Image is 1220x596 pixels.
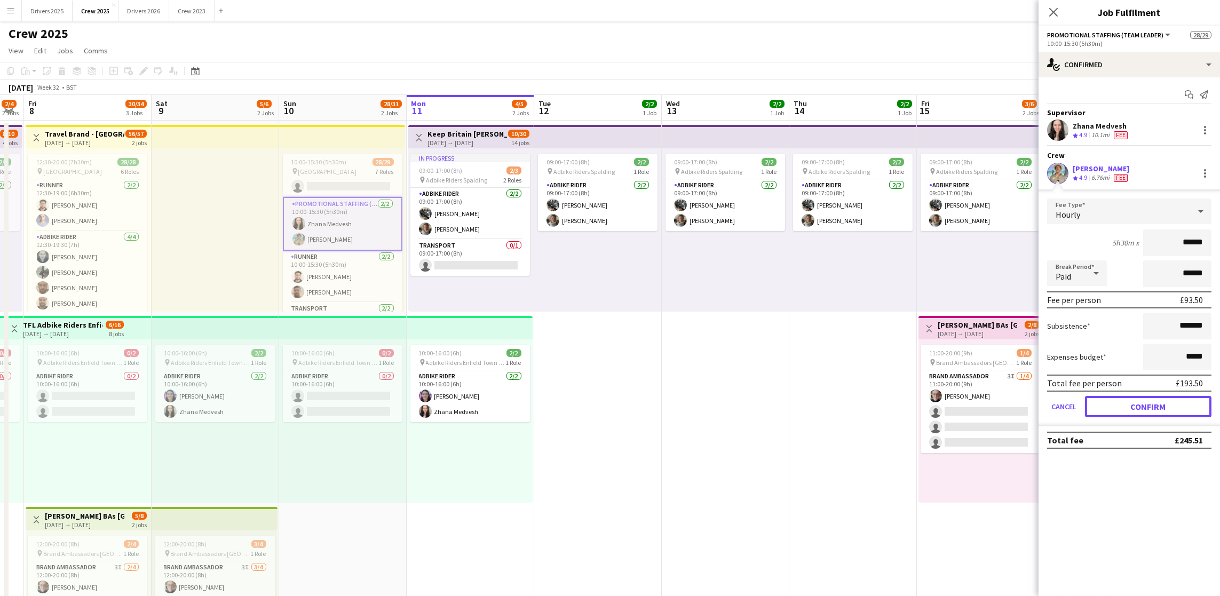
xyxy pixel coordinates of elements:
span: 2/4 [124,540,139,548]
div: Crew has different fees then in role [1112,173,1130,182]
div: 1 Job [770,109,784,117]
div: 2 Jobs [257,109,274,117]
app-job-card: 10:00-15:30 (5h30m)28/29 [GEOGRAPHIC_DATA]7 Roles[PERSON_NAME]Ashok Nukapeyya Promotional Staffin... [283,154,402,312]
span: 12 [537,105,551,117]
span: Adbike Riders Spalding [936,168,997,176]
app-card-role: Promotional Staffing (Team Leader)2/210:00-15:30 (5h30m)Zhana Medvesh[PERSON_NAME] [283,197,402,251]
span: Adbike Riders Spalding [553,168,615,176]
span: 3/6 [1022,100,1037,108]
div: 2 Jobs [381,109,401,117]
app-card-role: Brand Ambassador3I1/411:00-20:00 (9h)[PERSON_NAME] [921,370,1040,453]
div: Crew [1039,150,1220,160]
app-job-card: In progress09:00-17:00 (8h)2/3 Adbike Riders Spalding2 RolesAdbike Rider2/209:00-17:00 (8h)[PERSO... [410,154,530,276]
span: 12:30-20:00 (7h30m) [36,158,92,166]
span: 13 [664,105,680,117]
div: 10:00-16:00 (6h)2/2 Adbike Riders Enfield Town to [GEOGRAPHIC_DATA]1 RoleAdbike Rider2/210:00-16:... [155,345,275,422]
div: 14 jobs [511,138,529,147]
h3: TFL Adbike Riders Enfield to [GEOGRAPHIC_DATA] [23,320,102,330]
app-card-role: Adbike Rider2/209:00-17:00 (8h)[PERSON_NAME][PERSON_NAME] [921,179,1040,231]
span: 0/2 [379,349,394,357]
div: 2 Jobs [1023,109,1039,117]
app-card-role: Transport2/2 [283,303,402,354]
span: 14 [792,105,807,117]
app-card-role: Adbike Rider2/209:00-17:00 (8h)[PERSON_NAME][PERSON_NAME] [793,179,913,231]
div: 6.76mi [1089,173,1112,182]
span: Brand Ambassadors [GEOGRAPHIC_DATA] [936,359,1016,367]
div: £193.50 [1176,378,1203,388]
div: Crew has different fees then in role [1112,131,1130,140]
span: Mon [411,99,426,108]
span: 1 Role [378,359,394,367]
span: 11:00-20:00 (9h) [929,349,972,357]
div: 09:00-17:00 (8h)2/2 Adbike Riders Spalding1 RoleAdbike Rider2/209:00-17:00 (8h)[PERSON_NAME][PERS... [793,154,913,231]
h3: Job Fulfilment [1039,5,1220,19]
div: 10:00-15:30 (5h30m) [1047,39,1211,47]
span: 1 Role [251,359,266,367]
div: £93.50 [1180,295,1203,305]
app-card-role: Adbike Rider0/210:00-16:00 (6h) [283,370,402,422]
span: Hourly [1056,209,1080,220]
span: Brand Ambassadors [GEOGRAPHIC_DATA] [43,550,123,558]
span: 12:00-20:00 (8h) [164,540,207,548]
app-job-card: 10:00-16:00 (6h)2/2 Adbike Riders Enfield Town to [GEOGRAPHIC_DATA]1 RoleAdbike Rider2/210:00-16:... [410,345,530,422]
span: Fri [921,99,930,108]
div: £245.51 [1175,435,1203,446]
app-card-role: Runner2/212:30-19:00 (6h30m)[PERSON_NAME][PERSON_NAME] [28,179,147,231]
div: 2 jobs [132,520,147,529]
app-card-role: Adbike Rider4/412:30-19:30 (7h)[PERSON_NAME][PERSON_NAME][PERSON_NAME][PERSON_NAME] [28,231,147,314]
h3: Travel Brand - [GEOGRAPHIC_DATA] [45,129,124,139]
span: 5/6 [257,100,272,108]
h3: [PERSON_NAME] BAs [GEOGRAPHIC_DATA] [938,320,1017,330]
div: 2 jobs [132,138,147,147]
a: Edit [30,44,51,58]
span: 2/3 [506,166,521,174]
label: Expenses budget [1047,352,1106,362]
div: 8 jobs [109,329,124,338]
div: 3 Jobs [126,109,146,117]
span: Brand Ambassadors [GEOGRAPHIC_DATA] [171,550,251,558]
span: 2/2 [251,349,266,357]
span: 2 Roles [503,176,521,184]
span: 1 Role [633,168,649,176]
div: Supervisor [1039,108,1220,117]
span: 2/2 [762,158,777,166]
span: 28/29 [373,158,394,166]
button: Drivers 2026 [118,1,169,21]
div: [DATE] → [DATE] [23,330,102,338]
app-card-role: Adbike Rider0/210:00-16:00 (6h) [28,370,147,422]
app-card-role: Adbike Rider2/209:00-17:00 (8h)[PERSON_NAME][PERSON_NAME] [666,179,785,231]
span: 1 Role [1016,359,1032,367]
span: 2/2 [506,349,521,357]
span: 1 Role [506,359,521,367]
span: Fri [28,99,37,108]
div: BST [66,83,77,91]
a: Comms [80,44,112,58]
app-card-role: Transport0/109:00-17:00 (8h) [410,240,530,276]
span: Adbike Riders Enfield Town to [GEOGRAPHIC_DATA] [298,359,378,367]
div: [DATE] → [DATE] [427,139,507,147]
span: 09:00-17:00 (8h) [929,158,972,166]
span: 2/2 [770,100,785,108]
span: 7 Roles [376,168,394,176]
span: 1 Role [1016,168,1032,176]
div: 2 Jobs [512,109,529,117]
span: 5/8 [132,512,147,520]
div: 1 Job [898,109,912,117]
span: Paid [1056,271,1071,282]
span: 28/29 [1190,31,1211,39]
span: Adbike Riders Enfield Town to [GEOGRAPHIC_DATA] [43,359,123,367]
div: 09:00-17:00 (8h)2/2 Adbike Riders Spalding1 RoleAdbike Rider2/209:00-17:00 (8h)[PERSON_NAME][PERS... [538,154,657,231]
span: 2/2 [897,100,912,108]
span: 6 Roles [121,168,139,176]
span: 8 [27,105,37,117]
button: Crew 2023 [169,1,215,21]
span: Adbike Riders Enfield Town to [GEOGRAPHIC_DATA] [426,359,506,367]
app-job-card: 12:30-20:00 (7h30m)28/28 [GEOGRAPHIC_DATA]6 RolesRunner2/212:30-19:00 (6h30m)[PERSON_NAME][PERSON... [28,154,147,312]
app-job-card: 10:00-16:00 (6h)0/2 Adbike Riders Enfield Town to [GEOGRAPHIC_DATA]1 RoleAdbike Rider0/210:00-16:... [28,345,147,422]
span: 10 [282,105,296,117]
span: Tue [538,99,551,108]
div: Total fee [1047,435,1083,446]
